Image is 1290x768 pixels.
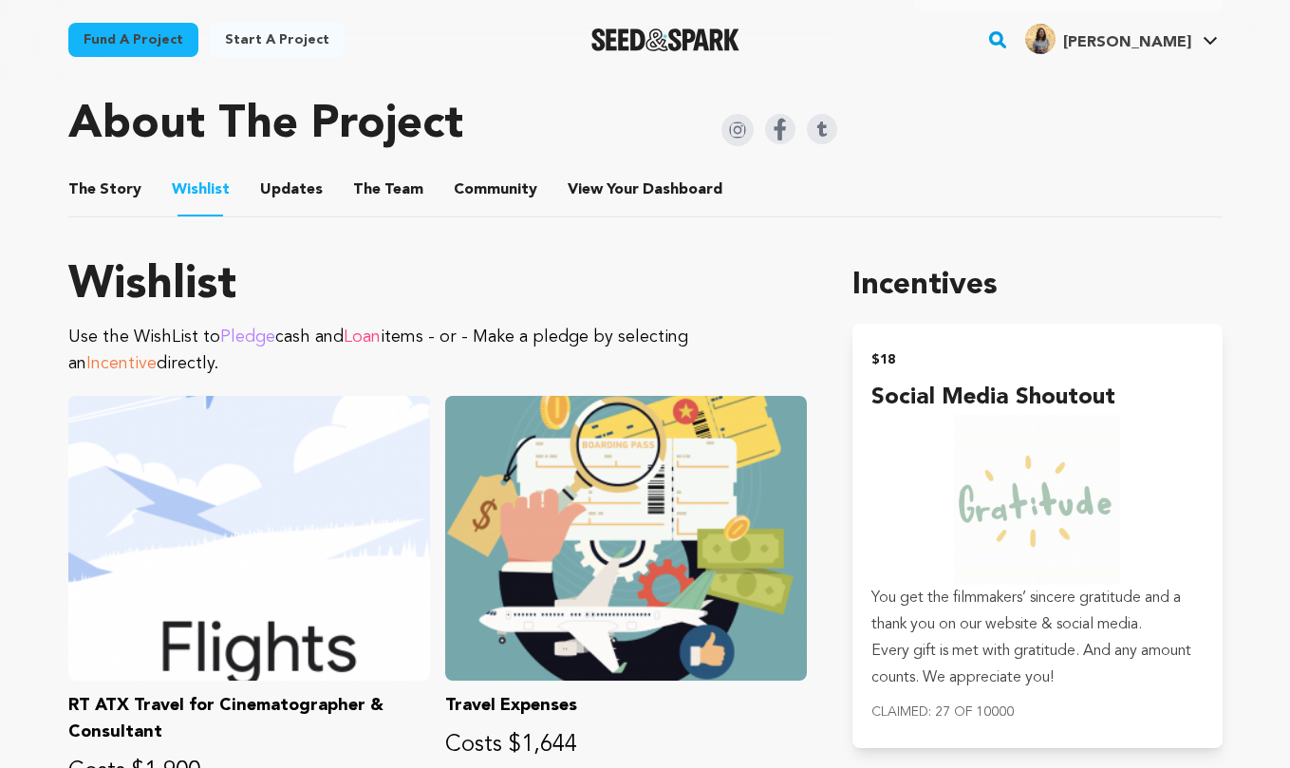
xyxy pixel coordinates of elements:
[807,114,837,144] img: Seed&Spark Tumblr Icon
[568,178,726,201] span: Your
[1021,20,1222,60] span: Coco M.'s Profile
[172,178,230,201] span: Wishlist
[591,28,740,51] a: Seed&Spark Homepage
[445,730,807,760] p: Costs $1,644
[220,328,275,346] span: Pledge
[353,178,381,201] span: The
[68,178,96,201] span: The
[353,178,423,201] span: Team
[954,415,1120,585] img: 1668617319-Screen%20Shot%202022-11-16%20at%2010.48.18%20AM.png
[871,381,1203,415] h4: Social media shoutout
[871,415,1203,691] p: You get the filmmakers’ sincere gratitude and a thank you on our website & social media. Every gi...
[852,263,1222,309] h1: Incentives
[86,355,157,372] span: Incentive
[1025,24,1056,54] img: DSC00623.JPG
[260,178,323,201] span: Updates
[344,328,381,346] span: Loan
[871,347,1203,373] h2: $18
[591,28,740,51] img: Seed&Spark Logo Dark Mode
[568,178,726,201] a: ViewYourDashboard
[68,324,808,377] p: Use the WishList to cash and items - or - Make a pledge by selecting an directly.
[643,178,722,201] span: Dashboard
[68,103,463,148] h1: About The Project
[68,263,808,309] h1: Wishlist
[445,692,807,719] p: Travel Expenses
[210,23,345,57] a: Start a project
[1025,24,1191,54] div: Coco M.'s Profile
[68,23,198,57] a: Fund a project
[454,178,537,201] span: Community
[871,699,1203,725] p: Claimed: 27 of 10000
[1021,20,1222,54] a: Coco M.'s Profile
[852,324,1222,748] button: $18 Social media shoutout You get the filmmakers’ sincere gratitude and a thank you on our websit...
[721,114,754,146] img: Seed&Spark Instagram Icon
[68,692,430,745] p: RT ATX Travel for Cinematographer & Consultant
[68,178,141,201] span: Story
[765,114,795,144] img: Seed&Spark Facebook Icon
[1063,35,1191,50] span: [PERSON_NAME]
